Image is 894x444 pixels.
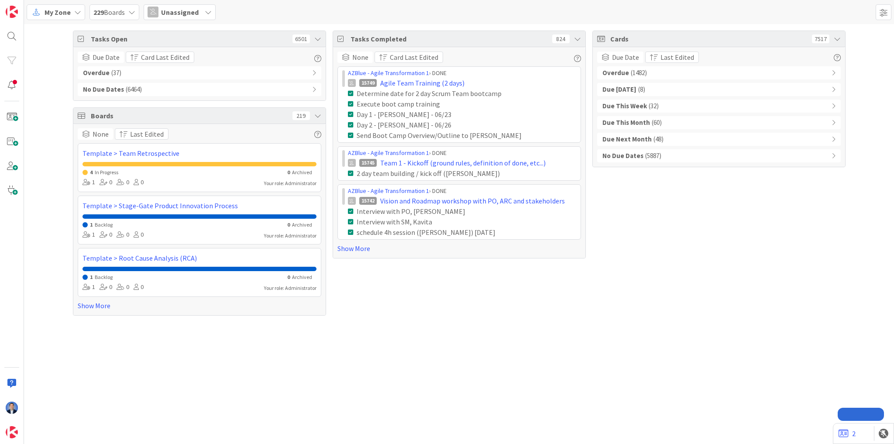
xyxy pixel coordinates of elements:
div: 0 [100,230,112,240]
b: Due [DATE] [602,85,636,95]
span: My Zone [45,7,71,17]
span: Agile Team Training (2 days) [380,78,464,88]
div: 15749 [359,79,377,87]
span: Unassigned [161,7,199,17]
span: Archived [292,169,312,176]
div: Execute boot camp training [357,99,507,109]
img: DP [6,402,18,414]
img: avatar [6,426,18,438]
span: ( 1482 ) [631,68,647,78]
b: Due This Week [602,101,647,111]
span: Backlog [95,274,113,280]
span: Vision and Roadmap workshop with PO, ARC and stakeholders [380,196,565,206]
a: 2 [839,428,856,439]
div: 6501 [292,34,310,43]
span: None [352,52,368,62]
span: Cards [610,34,808,44]
span: Last Edited [660,52,694,62]
span: Archived [292,274,312,280]
span: None [93,129,109,139]
a: Template > Team Retrospective [83,148,316,158]
span: Backlog [95,221,113,228]
span: Card Last Edited [390,52,438,62]
div: 1 [83,230,95,240]
span: ( 32 ) [649,101,659,111]
img: Visit kanbanzone.com [6,6,18,18]
span: 0 [287,274,290,280]
span: Boards [93,7,125,17]
b: Due Next Month [602,134,652,145]
div: Your role: Administrator [264,179,316,187]
div: 2 day team building / kick off ([PERSON_NAME]) [357,168,537,179]
div: Your role: Administrator [264,284,316,292]
b: 229 [93,8,104,17]
span: ( 60 ) [652,118,662,128]
div: Send Boot Camp Overview/Outline to [PERSON_NAME] [357,130,548,141]
div: 0 [100,178,112,187]
div: 15745 [359,159,377,167]
div: 1 [83,282,95,292]
span: Tasks Completed [351,34,548,44]
a: Template > Root Cause Analysis (RCA) [83,253,316,263]
b: Due This Month [602,118,650,128]
a: AZBlue - Agile Transformation 1 [348,187,429,195]
b: No Due Dates [602,151,643,161]
span: Tasks Open [91,34,288,44]
button: Last Edited [645,52,699,63]
div: › DONE [348,69,576,78]
b: No Due Dates [83,85,124,95]
b: Overdue [602,68,629,78]
div: 0 [117,282,129,292]
div: Day 1 - [PERSON_NAME] - 06/23 [357,109,512,120]
span: 0 [287,169,290,176]
div: 1 [83,178,95,187]
span: Archived [292,221,312,228]
div: 0 [117,230,129,240]
span: Boards [91,110,288,121]
span: ( 5887 ) [645,151,661,161]
div: Day 2 - [PERSON_NAME] - 06/26 [357,120,512,130]
span: ( 6464 ) [126,85,142,95]
span: Team 1 - Kickoff (ground rules, definition of done, etc...) [380,158,546,168]
div: Determine date for 2 day Scrum Team bootcamp [357,88,538,99]
div: 0 [134,178,144,187]
span: Due Date [93,52,120,62]
div: Your role: Administrator [264,232,316,240]
div: 824 [552,34,570,43]
span: 1 [90,274,93,280]
b: Overdue [83,68,110,78]
span: In Progress [95,169,118,176]
div: schedule 4h session ([PERSON_NAME]) [DATE] [357,227,535,237]
span: 0 [287,221,290,228]
span: ( 8 ) [638,85,645,95]
button: Card Last Edited [126,52,194,63]
span: 1 [90,221,93,228]
div: 0 [134,282,144,292]
a: AZBlue - Agile Transformation 1 [348,149,429,157]
a: AZBlue - Agile Transformation 1 [348,69,429,77]
div: › DONE [348,186,576,196]
div: 0 [117,178,129,187]
div: 15742 [359,197,377,205]
button: Card Last Edited [375,52,443,63]
a: Template > Stage-Gate Product Innovation Process [83,200,316,211]
div: 7517 [812,34,829,43]
span: ( 48 ) [653,134,664,145]
button: Last Edited [115,128,168,140]
div: 0 [134,230,144,240]
span: Last Edited [130,129,164,139]
span: ( 37 ) [111,68,121,78]
div: Interview with PO, [PERSON_NAME] [357,206,519,217]
div: › DONE [348,148,576,158]
span: 4 [90,169,93,176]
span: Card Last Edited [141,52,189,62]
a: Show More [337,243,581,254]
div: 0 [100,282,112,292]
div: 219 [292,111,310,120]
div: Interview with SM, Kavita [357,217,503,227]
span: Due Date [612,52,639,62]
a: Show More [78,300,321,311]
